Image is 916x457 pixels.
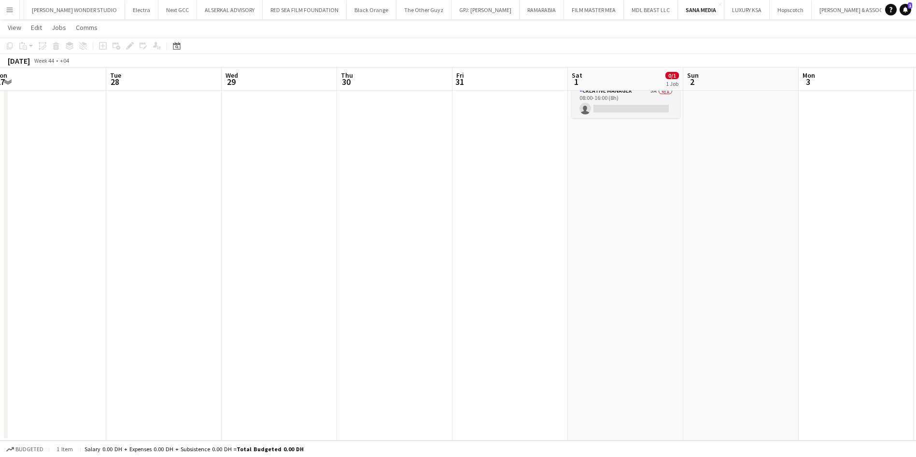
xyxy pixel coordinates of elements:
button: Budgeted [5,444,45,455]
span: Budgeted [15,446,43,453]
span: 1 [570,76,582,87]
span: 2 [686,76,699,87]
span: Sat [572,71,582,80]
div: +04 [60,57,69,64]
span: Week 44 [32,57,56,64]
span: 29 [224,76,238,87]
span: 1 item [53,445,76,453]
button: [PERSON_NAME] WONDER STUDIO [24,0,125,19]
span: Jobs [52,23,66,32]
span: Edit [31,23,42,32]
button: Hopscotch [770,0,812,19]
span: 30 [339,76,353,87]
a: Edit [27,21,46,34]
div: [DATE] [8,56,30,66]
button: LUXURY KSA [724,0,770,19]
button: Next GCC [158,0,197,19]
span: Total Budgeted 0.00 DH [237,445,304,453]
span: 31 [455,76,464,87]
button: RAMARABIA [520,0,564,19]
span: Comms [76,23,98,32]
div: 1 Job [666,80,678,87]
span: 3 [801,76,815,87]
span: Fri [456,71,464,80]
a: View [4,21,25,34]
span: Thu [341,71,353,80]
span: Wed [225,71,238,80]
span: 28 [109,76,121,87]
span: Mon [803,71,815,80]
span: View [8,23,21,32]
div: Salary 0.00 DH + Expenses 0.00 DH + Subsistence 0.00 DH = [85,445,304,453]
button: GPJ: [PERSON_NAME] [451,0,520,19]
span: Tue [110,71,121,80]
a: Jobs [48,21,70,34]
app-card-role: Creative Manager5A0/108:00-16:00 (8h) [572,85,680,118]
button: ALSERKAL ADVISORY [197,0,263,19]
button: SANA MEDIA [678,0,724,19]
span: 1 [908,2,912,9]
button: The Other Guyz [396,0,451,19]
a: 1 [900,4,911,15]
button: FILM MASTER MEA [564,0,624,19]
a: Comms [72,21,101,34]
button: Black Orange [347,0,396,19]
button: Electra [125,0,158,19]
button: RED SEA FILM FOUNDATION [263,0,347,19]
button: MDL BEAST LLC [624,0,678,19]
span: Sun [687,71,699,80]
span: 0/1 [665,72,679,79]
